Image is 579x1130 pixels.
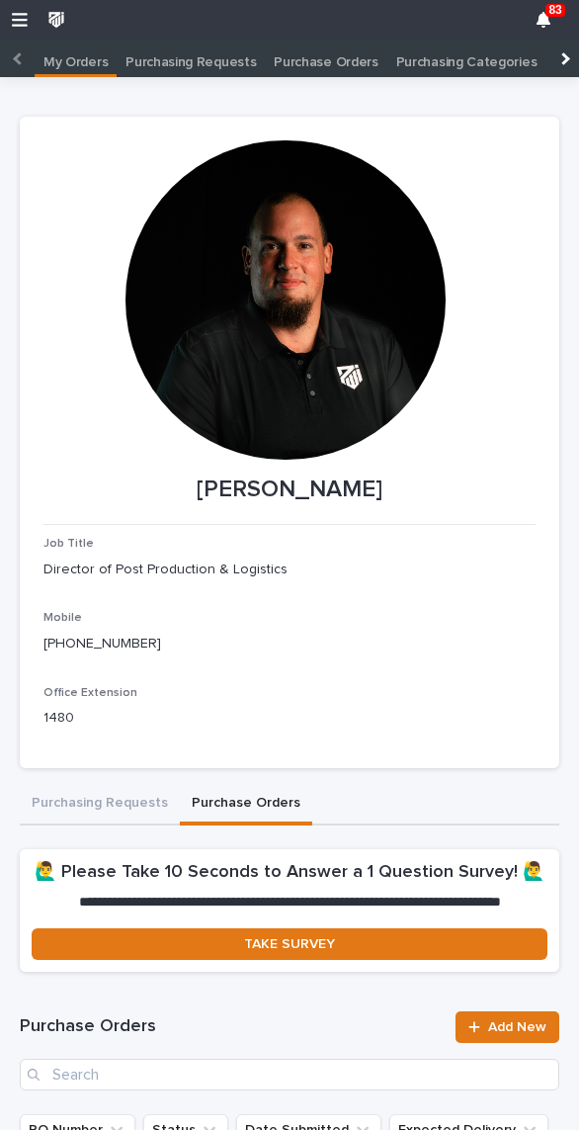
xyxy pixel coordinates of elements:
p: Purchasing Categories [396,40,538,71]
a: Purchase Orders [265,40,386,77]
h1: Purchase Orders [20,1015,444,1039]
button: Purchasing Requests [20,784,180,826]
span: Add New [488,1020,546,1034]
span: Office Extension [43,687,137,699]
button: Purchase Orders [180,784,312,826]
span: Mobile [43,612,82,624]
p: Purchase Orders [274,40,377,71]
a: My Orders [35,40,117,74]
a: [PHONE_NUMBER] [43,637,161,651]
p: Purchasing Requests [125,40,256,71]
img: wkUhmAIORKewsuZNaXNB [43,7,69,33]
h2: 🙋‍♂️ Please Take 10 Seconds to Answer a 1 Question Survey! 🙋‍♂️ [35,861,544,885]
a: TAKE SURVEY [32,928,547,960]
span: TAKE SURVEY [244,937,335,951]
a: Add New [455,1011,559,1043]
div: 83 [532,8,555,32]
p: [PERSON_NAME] [43,476,536,504]
p: 1480 [43,708,536,729]
a: Purchasing Requests [117,40,265,77]
span: Job Title [43,538,94,550]
p: Director of Post Production & Logistics [43,560,536,580]
p: 83 [548,3,561,17]
p: My Orders [43,40,108,71]
input: Search [20,1059,559,1090]
a: Purchasing Categories [387,40,546,77]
